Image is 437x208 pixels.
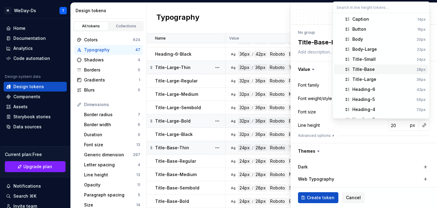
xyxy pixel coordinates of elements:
div: Caption [352,16,369,22]
div: Button [352,26,366,32]
div: Search in line height tokens… [333,13,429,118]
div: Title-Small [352,56,376,62]
div: Heading-3 [352,116,375,123]
div: 28px [417,67,426,72]
div: Title-Base [352,66,375,72]
div: 70px [416,107,426,112]
div: Body-Large [352,46,377,52]
div: Heading-5 [352,96,375,102]
div: 56px [417,97,426,102]
div: 22px [417,47,426,52]
div: 24px [417,57,426,62]
div: Heading-6 [352,86,375,92]
div: 84px [416,117,426,122]
div: Heading-4 [352,106,375,113]
div: Title-Large [352,76,376,82]
div: 20px [417,37,426,42]
div: 42px [417,87,426,92]
div: Body [352,36,363,42]
div: 14px [417,17,426,22]
div: 36px [416,77,426,82]
input: Search in line height tokens… [333,2,429,13]
div: 16px [417,27,426,32]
